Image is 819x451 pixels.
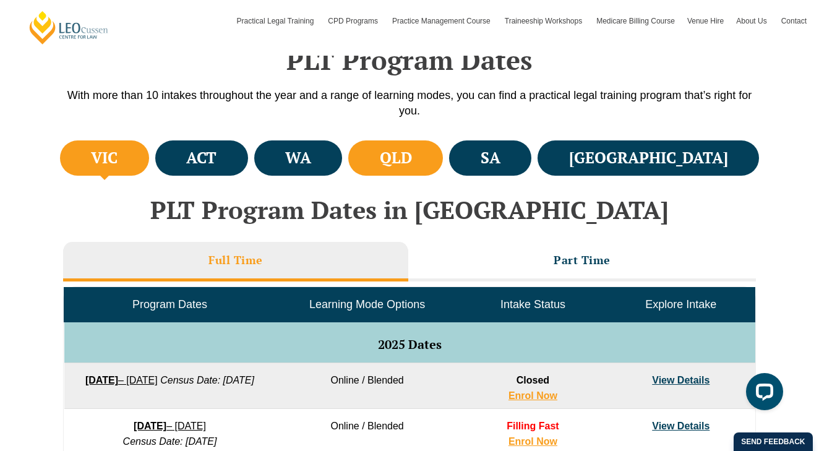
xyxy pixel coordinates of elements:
[285,148,311,168] h4: WA
[208,253,263,267] h3: Full Time
[386,3,499,39] a: Practice Management Course
[652,421,710,431] a: View Details
[508,390,557,401] a: Enrol Now
[57,196,762,223] h2: PLT Program Dates in [GEOGRAPHIC_DATA]
[590,3,681,39] a: Medicare Billing Course
[275,363,458,409] td: Online / Blended
[134,421,166,431] strong: [DATE]
[736,368,788,420] iframe: LiveChat chat widget
[507,421,559,431] span: Filling Fast
[775,3,813,39] a: Contact
[57,45,762,75] h2: PLT Program Dates
[132,298,207,311] span: Program Dates
[322,3,386,39] a: CPD Programs
[652,375,710,385] a: View Details
[508,436,557,447] a: Enrol Now
[57,88,762,119] p: With more than 10 intakes throughout the year and a range of learning modes, you can find a pract...
[554,253,611,267] h3: Part Time
[134,421,206,431] a: [DATE]– [DATE]
[85,375,118,385] strong: [DATE]
[681,3,730,39] a: Venue Hire
[378,336,442,353] span: 2025 Dates
[517,375,549,385] span: Closed
[231,3,322,39] a: Practical Legal Training
[730,3,774,39] a: About Us
[28,10,110,45] a: [PERSON_NAME] Centre for Law
[160,375,254,385] em: Census Date: [DATE]
[500,298,565,311] span: Intake Status
[499,3,590,39] a: Traineeship Workshops
[309,298,425,311] span: Learning Mode Options
[91,148,118,168] h4: VIC
[481,148,500,168] h4: SA
[645,298,716,311] span: Explore Intake
[186,148,217,168] h4: ACT
[380,148,412,168] h4: QLD
[123,436,217,447] em: Census Date: [DATE]
[85,375,158,385] a: [DATE]– [DATE]
[569,148,728,168] h4: [GEOGRAPHIC_DATA]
